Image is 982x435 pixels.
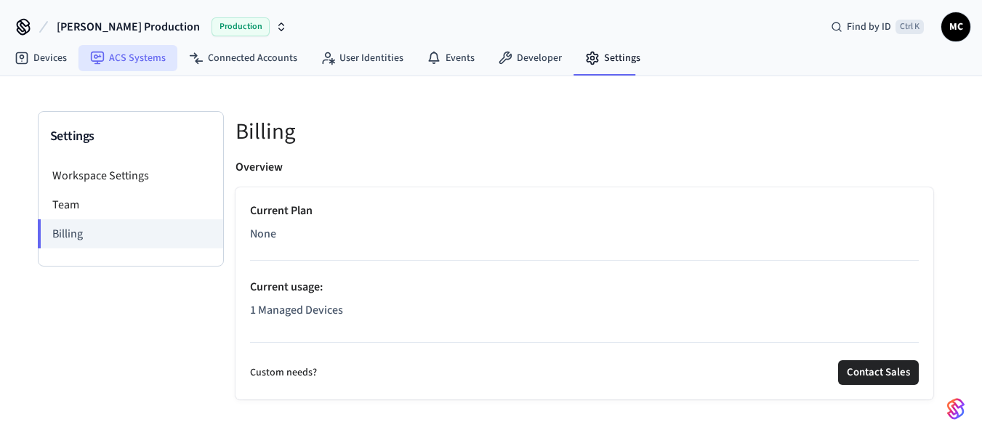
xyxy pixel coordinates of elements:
p: Overview [236,158,283,176]
h5: Billing [236,117,933,147]
div: Custom needs? [250,360,919,385]
a: ACS Systems [79,45,177,71]
p: 1 Managed Devices [250,301,919,319]
span: Ctrl K [896,20,924,34]
li: Workspace Settings [39,161,223,190]
p: Current Plan [250,202,919,219]
span: None [250,225,276,243]
li: Team [39,190,223,219]
p: Current usage : [250,278,919,296]
a: Connected Accounts [177,45,309,71]
span: [PERSON_NAME] Production [57,18,200,36]
span: Production [212,17,270,36]
a: Devices [3,45,79,71]
a: Events [415,45,486,71]
a: User Identities [309,45,415,71]
a: Developer [486,45,573,71]
button: Contact Sales [838,360,919,385]
div: Find by IDCtrl K [819,14,935,40]
span: Find by ID [847,20,891,34]
h3: Settings [50,126,212,147]
span: MC [943,14,969,40]
img: SeamLogoGradient.69752ec5.svg [947,397,965,420]
a: Settings [573,45,652,71]
li: Billing [38,219,223,248]
button: MC [941,12,970,41]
